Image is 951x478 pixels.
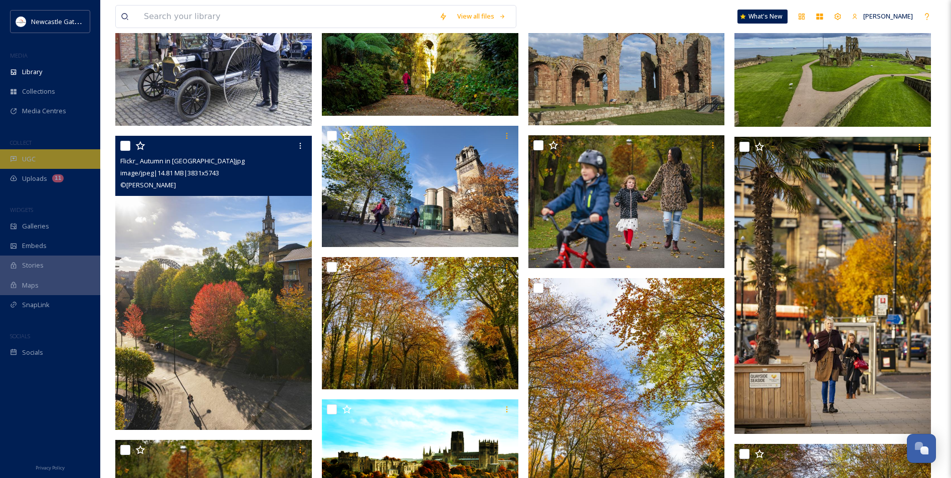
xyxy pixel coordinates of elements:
[52,174,64,182] div: 11
[22,348,43,357] span: Socials
[36,461,65,473] a: Privacy Policy
[322,126,518,247] img: Flickr_Laing Art Gallery Autumn.jpg
[734,137,933,434] img: _A7R3741-Edit.jpg
[22,281,39,290] span: Maps
[528,135,727,268] img: Flickr_ Family time in Leazes Park Newcastle.jpg
[16,17,26,27] img: DqD9wEUd_400x400.jpg
[31,17,123,26] span: Newcastle Gateshead Initiative
[120,180,176,189] span: © [PERSON_NAME]
[22,154,36,164] span: UGC
[139,6,434,28] input: Search your library
[452,7,511,26] a: View all files
[10,52,28,59] span: MEDIA
[22,221,49,231] span: Galleries
[120,168,219,177] span: image/jpeg | 14.81 MB | 3831 x 5743
[22,300,50,310] span: SnapLink
[10,332,30,340] span: SOCIALS
[863,12,913,21] span: [PERSON_NAME]
[22,241,47,251] span: Embeds
[22,67,42,77] span: Library
[737,10,788,24] a: What's New
[10,139,32,146] span: COLLECT
[10,206,33,213] span: WIDGETS
[22,106,66,116] span: Media Centres
[847,7,918,26] a: [PERSON_NAME]
[120,156,245,165] span: Flickr_ Autumn in [GEOGRAPHIC_DATA]jpg
[115,136,312,430] img: Flickr_ Autumn in NewcastleGateshead.jpg
[907,434,936,463] button: Open Chat
[22,261,44,270] span: Stories
[22,174,47,183] span: Uploads
[22,87,55,96] span: Collections
[36,464,65,471] span: Privacy Policy
[322,257,520,389] img: 004 Craster.JPG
